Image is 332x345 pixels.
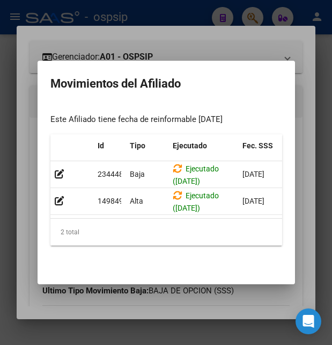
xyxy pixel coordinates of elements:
[98,141,104,150] span: Id
[50,113,282,126] div: Este Afiliado tiene fecha de reinformable [DATE]
[242,170,264,178] span: [DATE]
[98,197,123,205] span: 149849
[93,134,126,157] datatable-header-cell: Id
[173,191,219,212] span: Ejecutado ([DATE])
[242,141,273,150] span: Fec. SSS
[50,74,282,94] h2: Movimientos del Afiliado
[168,134,238,157] datatable-header-cell: Ejecutado
[242,197,264,205] span: [DATE]
[50,219,282,246] div: 2 total
[126,134,168,157] datatable-header-cell: Tipo
[296,308,321,334] div: Open Intercom Messenger
[130,170,145,178] span: Baja
[173,164,219,185] span: Ejecutado ([DATE])
[238,134,319,157] datatable-header-cell: Fec. SSS
[98,170,123,178] span: 234448
[130,197,143,205] span: Alta
[173,141,207,150] span: Ejecutado
[130,141,145,150] span: Tipo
